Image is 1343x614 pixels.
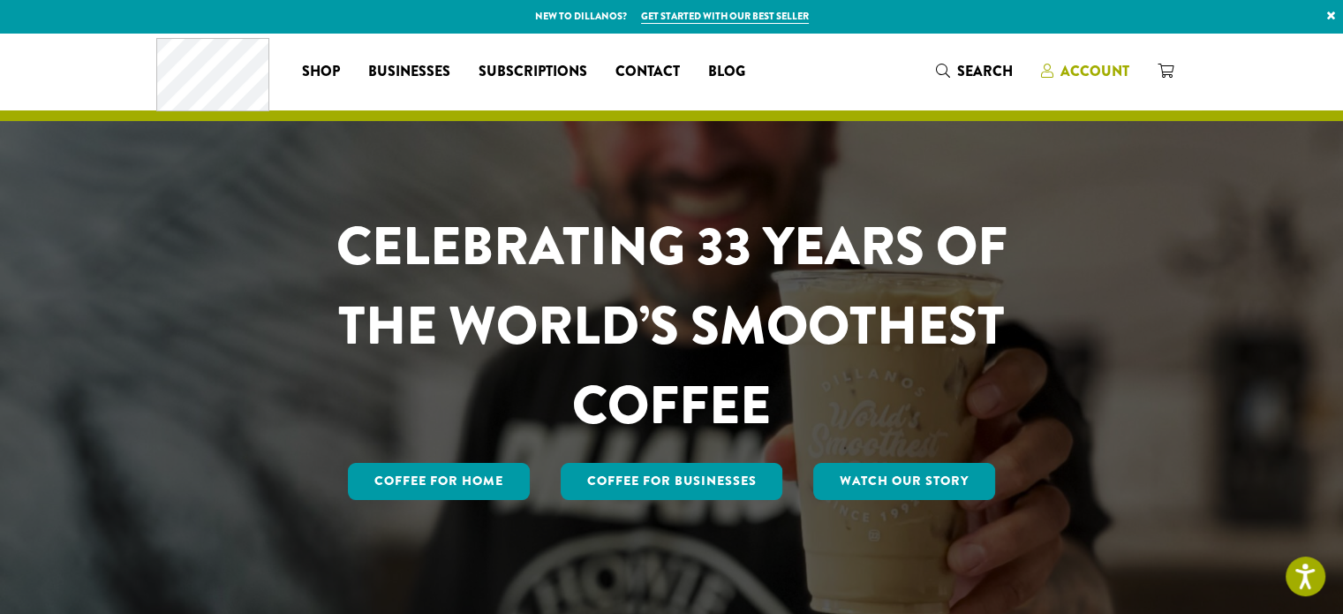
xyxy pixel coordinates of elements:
[1060,61,1129,81] span: Account
[957,61,1013,81] span: Search
[922,57,1027,86] a: Search
[641,9,809,24] a: Get started with our best seller
[368,61,450,83] span: Businesses
[615,61,680,83] span: Contact
[708,61,745,83] span: Blog
[302,61,340,83] span: Shop
[813,463,995,500] a: Watch Our Story
[479,61,587,83] span: Subscriptions
[348,463,530,500] a: Coffee for Home
[288,57,354,86] a: Shop
[284,207,1060,445] h1: CELEBRATING 33 YEARS OF THE WORLD’S SMOOTHEST COFFEE
[561,463,783,500] a: Coffee For Businesses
